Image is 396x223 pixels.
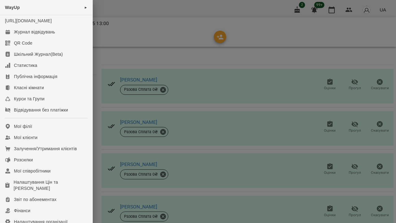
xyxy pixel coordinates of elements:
div: Відвідування без платіжки [14,107,68,113]
div: Курси та Групи [14,96,45,102]
span: ► [84,5,88,10]
a: [URL][DOMAIN_NAME] [5,18,52,23]
div: QR Code [14,40,32,46]
div: Публічна інформація [14,73,57,80]
div: Шкільний Журнал(Beta) [14,51,63,57]
div: Налаштування Цін та [PERSON_NAME] [14,179,88,191]
div: Мої філії [14,123,32,129]
div: Мої клієнти [14,134,37,141]
div: Залучення/Утримання клієнтів [14,146,77,152]
div: Фінанси [14,208,30,214]
div: Журнал відвідувань [14,29,55,35]
span: WayUp [5,5,20,10]
div: Мої співробітники [14,168,51,174]
div: Статистика [14,62,37,68]
div: Звіт по абонементах [14,196,57,203]
div: Класні кімнати [14,85,44,91]
div: Розсилки [14,157,33,163]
